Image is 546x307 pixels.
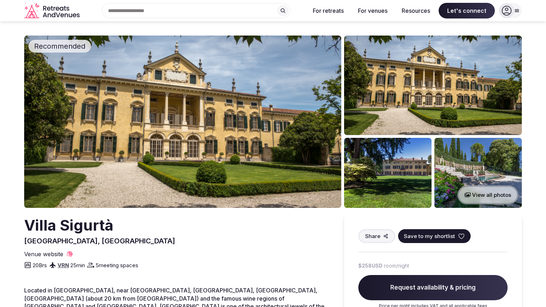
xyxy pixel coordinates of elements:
[352,3,393,18] button: For venues
[31,41,88,51] span: Recommended
[358,229,395,243] button: Share
[58,262,69,269] a: VRN
[439,3,495,18] span: Let's connect
[358,262,382,269] span: $258 USD
[24,250,63,258] span: Venue website
[24,3,81,19] svg: Retreats and Venues company logo
[24,250,73,258] a: Venue website
[70,262,85,269] span: 25 min
[344,36,522,135] img: Venue gallery photo
[96,262,138,269] span: 5 meeting spaces
[404,232,455,240] span: Save to my shortlist
[434,138,522,208] img: Venue gallery photo
[457,185,518,204] button: View all photos
[365,232,380,240] span: Share
[344,138,432,208] img: Venue gallery photo
[396,3,436,18] button: Resources
[28,40,91,53] div: Recommended
[307,3,349,18] button: For retreats
[358,275,508,301] span: Request availability & pricing
[24,215,175,236] h2: Villa Sigurtà
[24,3,81,19] a: Visit the homepage
[33,262,47,269] span: 20 Brs
[24,36,341,208] img: Venue cover photo
[24,237,175,245] span: [GEOGRAPHIC_DATA], [GEOGRAPHIC_DATA]
[384,262,409,269] span: room/night
[398,229,471,243] button: Save to my shortlist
